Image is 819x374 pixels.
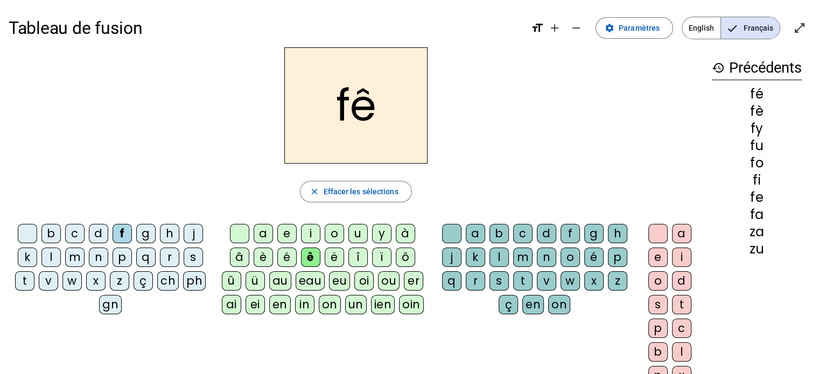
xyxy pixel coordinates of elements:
button: Effacer les sélections [300,181,411,202]
div: eau [296,271,325,291]
div: z [608,271,627,291]
div: ou [378,271,400,291]
div: ai [222,295,241,314]
div: e [648,248,668,267]
div: un [345,295,367,314]
span: Paramètres [619,22,660,34]
div: gn [99,295,122,314]
div: e [277,224,297,243]
div: x [584,271,604,291]
div: ë [325,248,344,267]
div: ü [246,271,265,291]
div: b [489,224,509,243]
h3: Précédents [712,56,802,80]
div: fu [712,139,802,152]
div: r [160,248,179,267]
div: ç [499,295,518,314]
div: ç [134,271,153,291]
button: Entrer en plein écran [789,17,810,39]
div: q [136,248,156,267]
div: ê [301,248,320,267]
div: in [295,295,314,314]
div: en [522,295,544,314]
div: v [39,271,58,291]
div: à [396,224,415,243]
span: Français [721,17,780,39]
button: Paramètres [596,17,673,39]
div: ô [396,248,415,267]
div: o [325,224,344,243]
div: c [672,319,691,338]
div: fè [712,105,802,118]
mat-icon: remove [570,22,583,34]
div: i [672,248,691,267]
div: c [65,224,85,243]
div: fa [712,208,802,221]
div: en [269,295,291,314]
div: w [62,271,82,291]
div: b [648,342,668,362]
div: o [648,271,668,291]
div: f [113,224,132,243]
button: Augmenter la taille de la police [544,17,565,39]
div: k [18,248,37,267]
div: za [712,225,802,238]
span: English [682,17,720,39]
div: u [348,224,368,243]
div: fi [712,174,802,187]
div: fo [712,157,802,170]
div: ch [157,271,179,291]
div: h [608,224,627,243]
div: m [513,248,533,267]
span: Effacer les sélections [323,185,398,198]
button: Diminuer la taille de la police [565,17,587,39]
mat-icon: format_size [531,22,544,34]
div: p [113,248,132,267]
div: on [548,295,570,314]
div: g [584,224,604,243]
div: i [301,224,320,243]
div: f [561,224,580,243]
h1: Tableau de fusion [9,11,522,45]
div: s [184,248,203,267]
div: û [222,271,241,291]
div: d [89,224,108,243]
div: t [672,295,691,314]
div: g [136,224,156,243]
div: é [277,248,297,267]
mat-icon: close [309,187,319,196]
div: r [466,271,485,291]
div: l [672,342,691,362]
div: m [65,248,85,267]
div: n [89,248,108,267]
div: v [537,271,556,291]
div: oin [399,295,424,314]
div: p [648,319,668,338]
div: zu [712,243,802,256]
h2: fê [284,47,428,164]
div: l [489,248,509,267]
div: d [537,224,556,243]
div: oi [354,271,374,291]
div: ï [372,248,391,267]
div: fy [712,122,802,135]
div: l [41,248,61,267]
div: ei [246,295,265,314]
mat-icon: settings [605,23,614,33]
div: w [561,271,580,291]
div: ien [371,295,395,314]
div: s [648,295,668,314]
div: x [86,271,106,291]
div: k [466,248,485,267]
div: fe [712,191,802,204]
div: on [319,295,341,314]
div: s [489,271,509,291]
div: ph [183,271,206,291]
div: è [254,248,273,267]
div: p [608,248,627,267]
div: eu [329,271,350,291]
mat-button-toggle-group: Language selection [682,17,780,39]
div: h [160,224,179,243]
div: î [348,248,368,267]
div: q [442,271,461,291]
